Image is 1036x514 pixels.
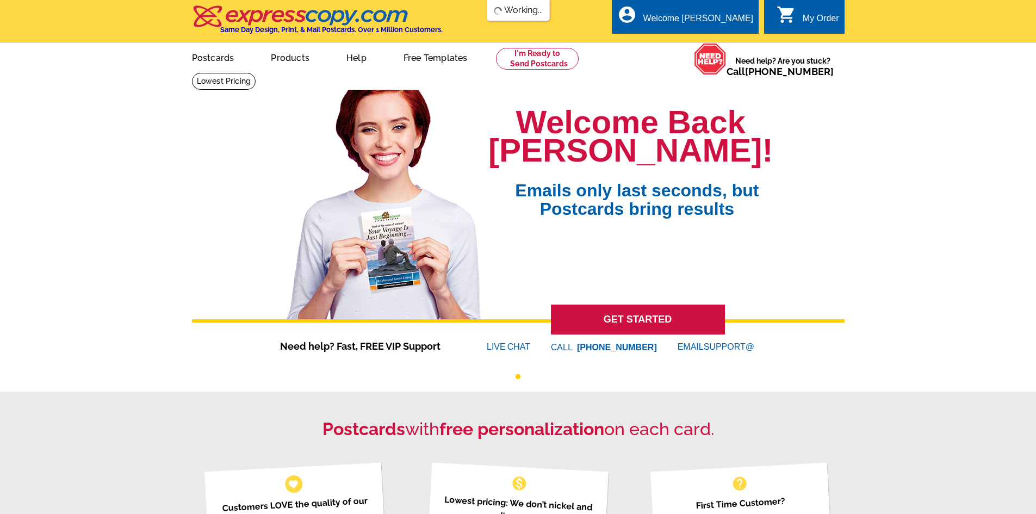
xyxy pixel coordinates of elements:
i: account_circle [617,5,637,24]
a: Same Day Design, Print, & Mail Postcards. Over 1 Million Customers. [192,13,443,34]
img: welcome-back-logged-in.png [280,81,488,319]
span: Need help? Fast, FREE VIP Support [280,339,454,354]
span: help [731,475,748,492]
span: favorite [288,478,299,490]
h1: Welcome Back [PERSON_NAME]! [488,108,773,165]
a: GET STARTED [551,305,725,335]
i: shopping_cart [777,5,796,24]
strong: Postcards [322,419,405,439]
span: Call [727,66,834,77]
a: Products [253,44,327,70]
a: Postcards [175,44,252,70]
img: loading... [493,7,502,15]
font: SUPPORT@ [704,340,756,354]
h2: with on each card. [192,419,845,439]
img: help [694,43,727,75]
div: Welcome [PERSON_NAME] [643,14,753,29]
span: Emails only last seconds, but Postcards bring results [501,165,773,218]
a: [PHONE_NUMBER] [745,66,834,77]
h4: Same Day Design, Print, & Mail Postcards. Over 1 Million Customers. [220,26,443,34]
a: Help [329,44,384,70]
a: shopping_cart My Order [777,12,839,26]
span: monetization_on [511,475,528,492]
span: Need help? Are you stuck? [727,55,839,77]
a: Free Templates [386,44,485,70]
a: LIVECHAT [487,342,530,351]
button: 1 of 1 [516,374,520,379]
strong: free personalization [439,419,604,439]
p: First Time Customer? [664,493,817,514]
div: My Order [803,14,839,29]
font: LIVE [487,340,507,354]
